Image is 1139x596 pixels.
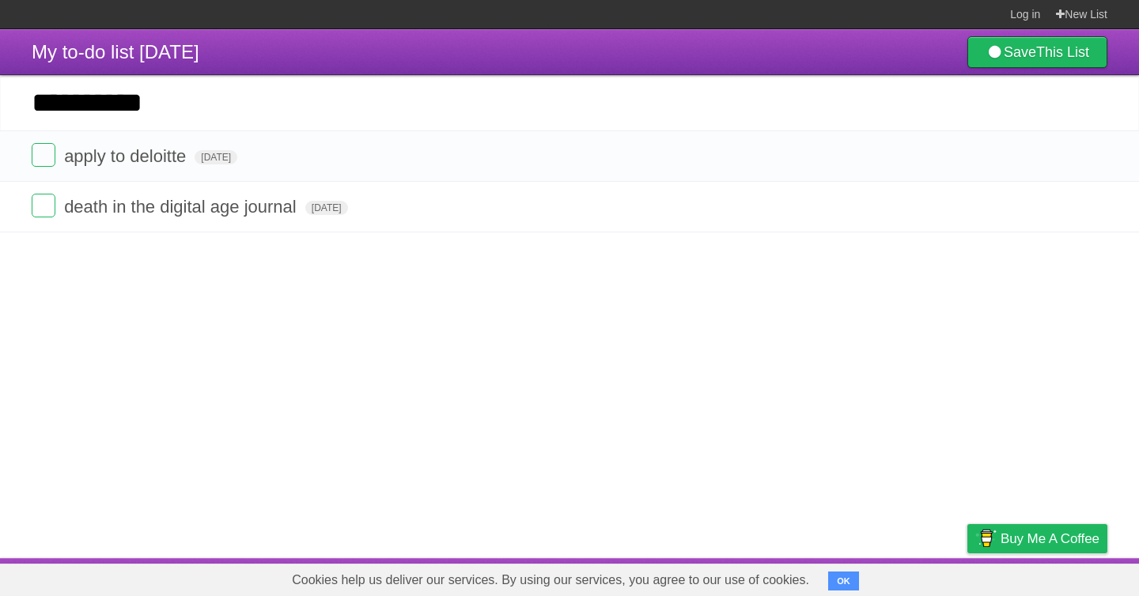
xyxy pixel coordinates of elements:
a: Buy me a coffee [967,524,1107,553]
span: death in the digital age journal [64,197,301,217]
b: This List [1036,44,1089,60]
span: My to-do list [DATE] [32,41,199,62]
img: Buy me a coffee [975,525,997,552]
span: apply to deloitte [64,146,190,166]
span: [DATE] [305,201,348,215]
button: OK [828,571,859,590]
label: Done [32,194,55,217]
span: Cookies help us deliver our services. By using our services, you agree to our use of cookies. [276,564,825,596]
a: SaveThis List [967,36,1107,68]
a: Privacy [947,562,988,592]
a: About [757,562,790,592]
span: [DATE] [195,150,237,164]
a: Terms [893,562,928,592]
label: Done [32,143,55,167]
a: Suggest a feature [1008,562,1107,592]
a: Developers [809,562,873,592]
span: Buy me a coffee [1001,525,1099,553]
